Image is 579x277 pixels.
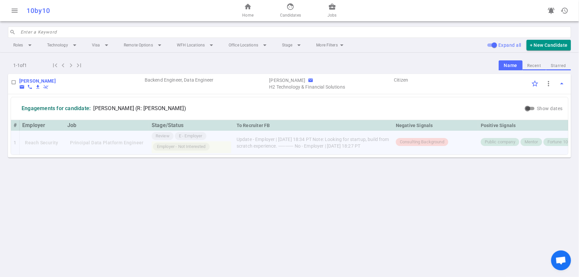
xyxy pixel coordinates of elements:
div: Recruiter [269,77,306,84]
td: Visa [393,74,518,91]
div: 1 - 1 of 1 [8,60,51,71]
button: Copy Recruiter email [308,78,313,83]
th: Employer [20,120,65,131]
span: remove_done [43,84,48,90]
span: [PERSON_NAME] (R: [PERSON_NAME]) [93,105,186,112]
button: Copy Candidate phone [27,84,33,90]
li: Stage [277,39,309,51]
a: Candidates [280,3,301,19]
li: WFH Locations [172,39,221,51]
span: face [287,3,295,11]
div: Click to Starred [528,77,542,91]
span: Candidates [280,12,301,19]
li: Roles [8,39,39,51]
span: business_center [328,3,336,11]
button: Recent [523,61,546,70]
td: Options [518,74,571,91]
div: Negative Signals [396,121,475,129]
span: Home [242,12,253,19]
span: Show dates [537,106,563,111]
span: email [308,78,313,83]
span: menu [11,7,19,15]
span: Employer - Not Interested [154,144,208,150]
i: file_download [35,84,40,90]
span: Jobs [327,12,336,19]
th: # [11,120,20,131]
td: 1 [11,131,20,155]
button: Name [499,60,522,71]
span: home [244,3,252,11]
li: Office Locations [223,39,274,51]
a: Jobs [327,3,336,19]
a: Go to Edit [19,78,56,84]
th: Stage/Status [149,120,234,131]
th: Job [65,120,149,131]
li: Technology [42,39,84,51]
span: Mentor [522,139,541,145]
span: more_vert [544,80,552,88]
span: notifications_active [547,7,555,15]
span: Expand all [498,42,521,48]
span: history [560,7,568,15]
span: arrow_drop_up [558,80,566,88]
button: Toggle Expand/Collapse [555,77,568,90]
a: Home [242,3,253,19]
span: Review [153,133,172,139]
button: + New Candidate [527,40,571,51]
span: Public company [482,139,518,145]
b: [PERSON_NAME] [19,78,56,84]
li: Remote Options [118,39,169,51]
div: Engagements for candidate: [22,105,91,112]
div: To Recruiter FB [237,121,391,129]
div: Open chat [551,250,571,270]
button: Withdraw candidate [43,84,48,90]
a: Go to see announcements [544,4,558,17]
button: Download resume [35,84,40,90]
button: Copy Candidate email [19,84,25,90]
td: Roles [144,74,269,91]
button: Open history [558,4,571,17]
li: More Filters [311,39,351,51]
span: E - Employer [176,133,205,139]
div: 10by10 [27,7,190,15]
span: Agency [269,84,393,90]
span: Fortune 1000 [545,139,575,145]
td: Update - Employer | [DATE] 18:34 PT Note: Looking for startup, build from scratch experience. ---... [234,131,393,155]
span: phone [27,84,33,90]
span: email [19,84,25,90]
button: Open menu [8,4,21,17]
span: search [10,29,16,35]
span: Consulting Background [397,139,447,145]
button: Starred [546,61,571,70]
li: Visa [87,39,116,51]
